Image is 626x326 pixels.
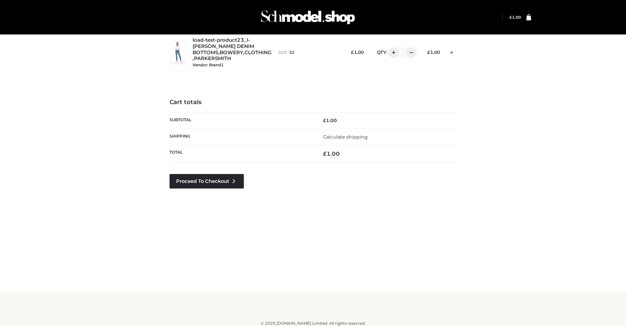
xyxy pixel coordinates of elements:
a: CLOTHING [244,50,272,56]
span: £ [427,50,430,55]
span: £ [509,15,512,20]
p: size : [278,50,338,55]
div: , , , [193,37,272,68]
span: 32 [289,50,294,55]
bdi: 1.00 [509,15,521,20]
a: Proceed to Checkout [170,174,244,188]
bdi: 1.00 [323,118,337,123]
a: Remove this item [447,48,456,56]
small: Vendor: Brand1 [193,62,223,67]
a: Calculate shipping [323,134,368,140]
a: £1.00 [509,15,521,20]
a: BOTTOMS [193,50,218,56]
a: BOWERY [220,50,243,56]
div: QTY: [370,47,414,58]
th: Subtotal [170,113,313,129]
a: PARKERSMITH [194,55,231,62]
th: Total [170,145,313,162]
span: £ [351,50,354,55]
span: £ [323,118,326,123]
img: Schmodel Admin 964 [259,4,357,30]
h4: Cart totals [170,99,457,106]
bdi: 1.00 [323,150,340,157]
bdi: 1.00 [351,50,364,55]
span: £ [323,150,327,157]
img: load-test-product23_l-PARKER SMITH DENIM - 32 [170,40,186,65]
a: load-test-product23_l-[PERSON_NAME] DENIM [193,37,264,50]
bdi: 1.00 [427,50,440,55]
th: Shipping [170,129,313,145]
